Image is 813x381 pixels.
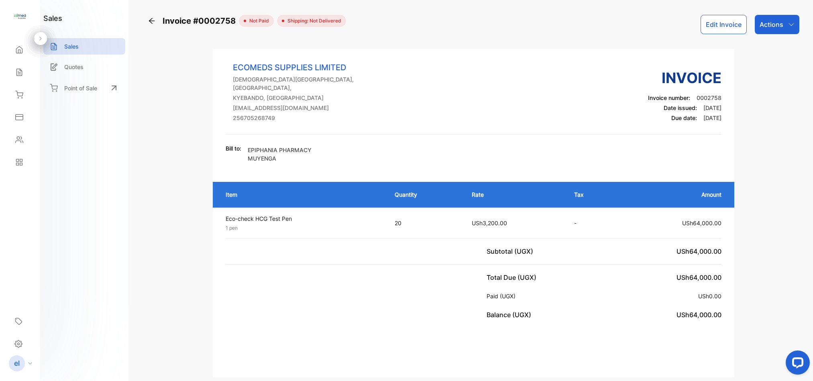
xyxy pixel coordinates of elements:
[14,358,20,369] p: el
[233,61,387,73] p: ECOMEDS SUPPLIES LIMITED
[703,114,721,121] span: [DATE]
[760,20,783,29] p: Actions
[648,67,721,89] h3: Invoice
[682,220,721,226] span: USh64,000.00
[14,10,26,22] img: logo
[395,190,455,199] p: Quantity
[43,79,125,97] a: Point of Sale
[574,190,609,199] p: Tax
[43,59,125,75] a: Quotes
[703,104,721,111] span: [DATE]
[472,190,558,199] p: Rate
[676,247,721,255] span: USh64,000.00
[671,114,697,121] span: Due date:
[248,146,340,163] p: EPIPHANIA PHARMACY MUYENGA
[43,38,125,55] a: Sales
[246,17,269,24] span: not paid
[233,114,387,122] p: 256705268749
[779,347,813,381] iframe: LiveChat chat widget
[233,75,387,92] p: [DEMOGRAPHIC_DATA][GEOGRAPHIC_DATA], [GEOGRAPHIC_DATA],
[676,273,721,281] span: USh64,000.00
[472,220,507,226] span: USh3,200.00
[233,104,387,112] p: [EMAIL_ADDRESS][DOMAIN_NAME]
[625,190,721,199] p: Amount
[664,104,697,111] span: Date issued:
[163,15,239,27] span: Invoice #0002758
[487,247,536,256] p: Subtotal (UGX)
[698,293,721,300] span: USh0.00
[676,311,721,319] span: USh64,000.00
[226,214,380,223] p: Eco-check HCG Test Pen
[648,94,690,101] span: Invoice number:
[64,84,97,92] p: Point of Sale
[226,144,241,153] p: Bill to:
[697,94,721,101] span: 0002758
[284,17,341,24] span: Shipping: Not Delivered
[755,15,799,34] button: Actions
[487,273,540,282] p: Total Due (UGX)
[574,219,609,227] p: -
[226,190,379,199] p: Item
[487,310,534,320] p: Balance (UGX)
[64,63,84,71] p: Quotes
[395,219,455,227] p: 20
[701,15,747,34] button: Edit Invoice
[226,224,380,232] p: 1 pen
[233,94,387,102] p: KYEBANDO, [GEOGRAPHIC_DATA]
[43,13,62,24] h1: sales
[487,292,519,300] p: Paid (UGX)
[64,42,79,51] p: Sales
